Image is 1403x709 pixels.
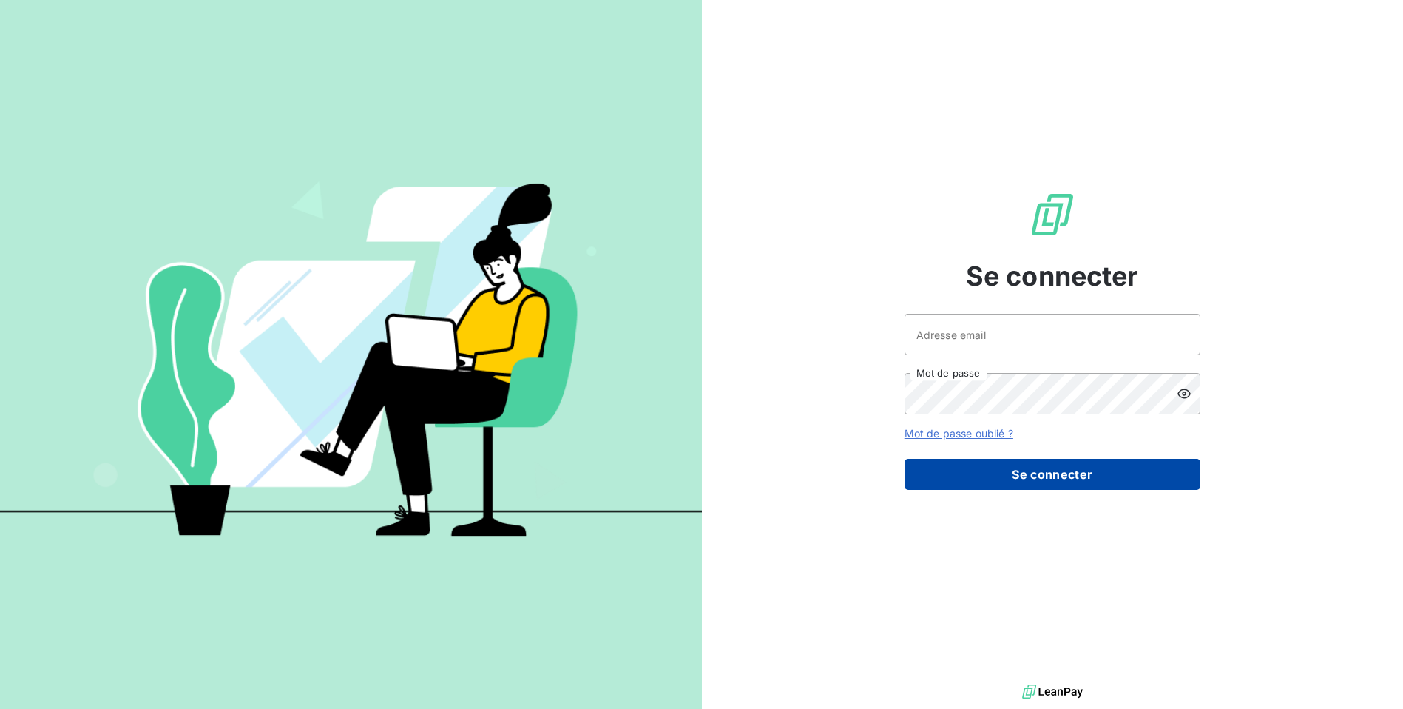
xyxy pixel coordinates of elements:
[905,314,1200,355] input: placeholder
[1022,681,1083,703] img: logo
[1029,191,1076,238] img: Logo LeanPay
[905,459,1200,490] button: Se connecter
[905,427,1013,440] a: Mot de passe oublié ?
[966,256,1139,296] span: Se connecter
